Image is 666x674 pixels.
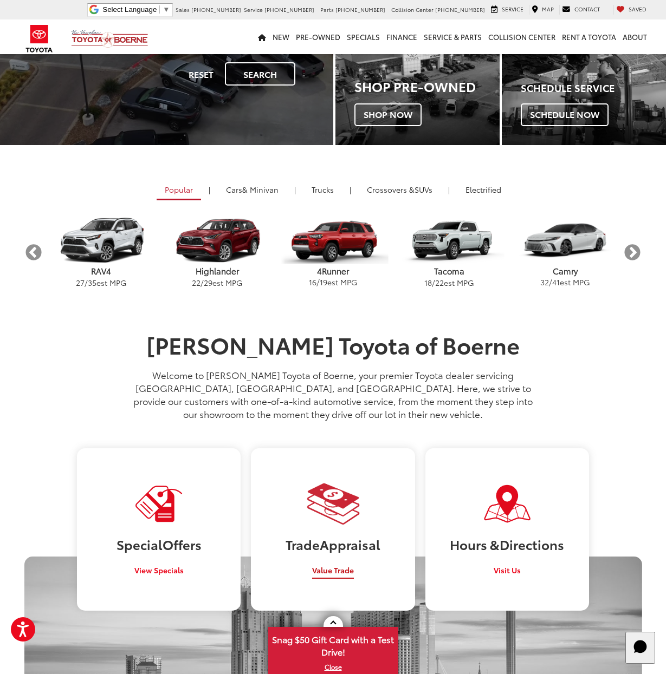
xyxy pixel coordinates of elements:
li: | [347,184,354,195]
img: Toyota [19,21,60,56]
button: Reset [179,62,223,86]
a: Pre-Owned [293,19,344,54]
button: Search [225,62,295,86]
span: ​ [159,5,160,14]
p: Highlander [159,265,275,277]
li: | [445,184,452,195]
p: / est MPG [275,277,391,287]
p: / est MPG [159,277,275,288]
a: Cars [218,180,287,199]
span: Schedule Now [521,103,609,126]
p: Tacoma [391,265,507,277]
h3: Hours & Directions [434,537,581,551]
h3: Special Offers [85,537,232,551]
a: Rent a Toyota [559,19,619,54]
span: Crossovers & [367,184,415,195]
a: Home [255,19,269,54]
a: TradeAppraisal Value Trade [251,448,415,610]
span: Service [502,5,523,13]
span: [PHONE_NUMBER] [335,5,385,14]
span: 16 [309,277,316,287]
p: Camry [507,265,623,277]
p: / est MPG [507,277,623,287]
span: Snag $50 Gift Card with a Test Drive! [269,628,397,661]
a: Trucks [303,180,342,199]
p: RAV4 [43,265,159,277]
p: 4Runner [275,265,391,277]
img: Vic Vaughan Toyota of Boerne [71,29,148,48]
span: 22 [435,277,444,288]
h4: Schedule Service [521,83,666,94]
span: View Specials [134,565,184,575]
span: Map [542,5,554,13]
span: Contact [574,5,600,13]
a: SUVs [359,180,441,199]
span: Select Language [102,5,157,14]
a: Popular [157,180,201,200]
li: | [292,184,299,195]
span: Saved [629,5,646,13]
button: Previous [24,243,43,262]
a: Contact [559,5,603,15]
a: Select Language​ [102,5,170,14]
span: 22 [192,277,201,288]
a: Collision Center [485,19,559,54]
span: 27 [76,277,85,288]
span: 18 [424,277,432,288]
button: Next [623,243,642,262]
span: 35 [88,277,96,288]
span: & Minivan [242,184,279,195]
a: Service [488,5,526,15]
span: Service [244,5,263,14]
aside: carousel [24,208,642,297]
a: Specials [344,19,383,54]
p: / est MPG [43,277,159,288]
span: 19 [320,277,327,287]
img: Toyota Highlander [162,217,272,264]
a: Shop Pre-Owned Shop Now [335,30,500,145]
img: Toyota RAV4 [46,217,156,264]
img: Toyota Camry [510,217,620,264]
span: Sales [176,5,190,14]
a: About [619,19,650,54]
img: Visit Our Dealership [134,483,184,524]
a: SpecialOffers View Specials [77,448,241,610]
span: Visit Us [494,565,521,575]
span: ▼ [163,5,170,14]
a: New [269,19,293,54]
span: Shop Now [354,103,422,126]
a: Map [529,5,557,15]
a: Service & Parts: Opens in a new tab [421,19,485,54]
img: Toyota 4Runner [278,217,388,264]
span: 32 [540,277,549,287]
img: Toyota Tacoma [394,217,504,264]
a: Electrified [457,180,509,199]
p: / est MPG [391,277,507,288]
a: My Saved Vehicles [613,5,649,15]
span: 29 [204,277,212,288]
img: Visit Our Dealership [307,483,359,526]
span: [PHONE_NUMBER] [435,5,485,14]
li: | [206,184,213,195]
span: [PHONE_NUMBER] [191,5,241,14]
span: 41 [552,277,560,287]
span: [PHONE_NUMBER] [264,5,314,14]
h1: [PERSON_NAME] Toyota of Boerne [130,332,536,357]
span: Value Trade [312,565,354,575]
span: Collision Center [391,5,434,14]
a: Hours &Directions Visit Us [425,448,589,610]
img: Visit Our Dealership [482,483,532,524]
a: Schedule Service Schedule Now [502,30,666,145]
h3: Shop Pre-Owned [354,79,500,93]
h3: Trade Appraisal [259,537,406,551]
p: Welcome to [PERSON_NAME] Toyota of Boerne, your premier Toyota dealer servicing [GEOGRAPHIC_DATA]... [130,368,536,420]
span: Parts [320,5,334,14]
a: Finance [383,19,421,54]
